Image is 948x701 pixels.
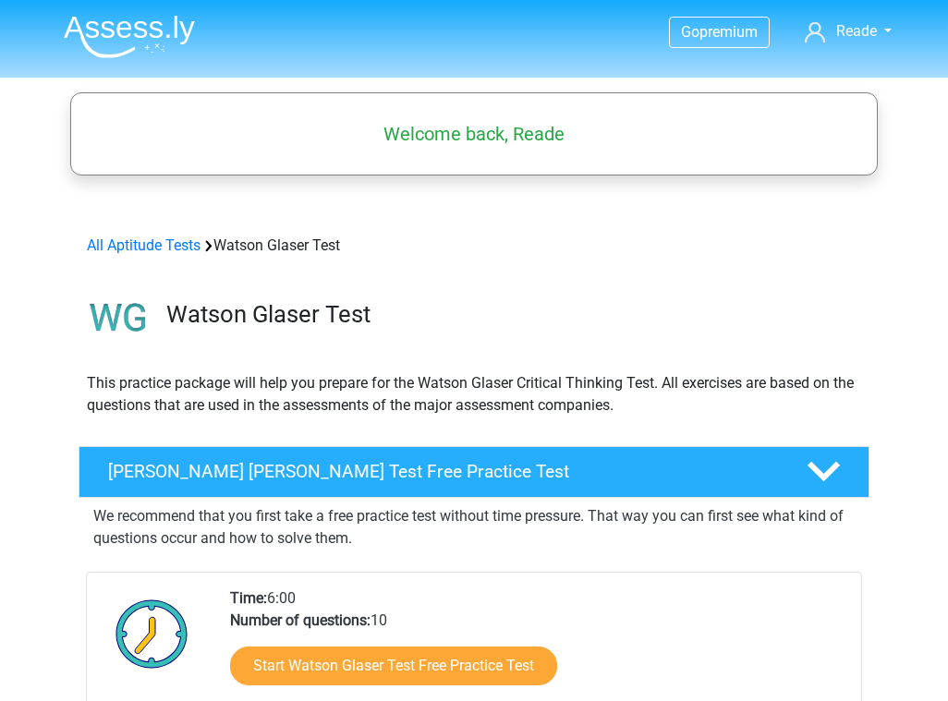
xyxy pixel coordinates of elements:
div: Watson Glaser Test [79,235,869,257]
a: Start Watson Glaser Test Free Practice Test [230,647,557,685]
span: premium [699,23,758,41]
a: Gopremium [670,19,769,44]
a: Reade [797,20,899,42]
img: Assessly [64,15,195,58]
p: We recommend that you first take a free practice test without time pressure. That way you can fir... [93,505,855,550]
b: Number of questions: [230,611,371,629]
h5: Welcome back, Reade [79,123,869,145]
h4: [PERSON_NAME] [PERSON_NAME] Test Free Practice Test [108,461,777,482]
span: Go [681,23,699,41]
a: [PERSON_NAME] [PERSON_NAME] Test Free Practice Test [71,446,877,498]
span: Reade [836,22,877,40]
img: watson glaser test [79,279,158,357]
h3: Watson Glaser Test [166,300,855,329]
a: All Aptitude Tests [87,236,201,254]
b: Time: [230,589,267,607]
p: This practice package will help you prepare for the Watson Glaser Critical Thinking Test. All exe... [87,372,861,417]
img: Clock [105,587,199,680]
